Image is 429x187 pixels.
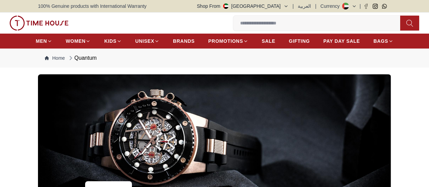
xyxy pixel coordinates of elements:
span: KIDS [104,38,116,44]
span: PROMOTIONS [208,38,243,44]
span: | [315,3,316,10]
a: KIDS [104,35,121,47]
a: Home [45,55,65,61]
a: Instagram [373,4,378,9]
span: 100% Genuine products with International Warranty [38,3,147,10]
img: ... [9,16,69,31]
span: | [293,3,294,10]
span: GIFTING [289,38,310,44]
a: SALE [262,35,275,47]
a: BRANDS [173,35,195,47]
a: PAY DAY SALE [324,35,360,47]
button: العربية [298,3,311,10]
a: UNISEX [135,35,159,47]
button: Shop From[GEOGRAPHIC_DATA] [197,3,289,10]
div: Quantum [67,54,97,62]
a: Whatsapp [382,4,387,9]
nav: Breadcrumb [38,49,391,68]
a: GIFTING [289,35,310,47]
span: BAGS [373,38,388,44]
a: BAGS [373,35,393,47]
span: PAY DAY SALE [324,38,360,44]
span: | [359,3,361,10]
a: Facebook [364,4,369,9]
a: PROMOTIONS [208,35,248,47]
span: UNISEX [135,38,154,44]
span: SALE [262,38,275,44]
span: WOMEN [66,38,86,44]
a: MEN [36,35,52,47]
span: MEN [36,38,47,44]
a: WOMEN [66,35,91,47]
div: Currency [320,3,343,10]
span: BRANDS [173,38,195,44]
img: United Arab Emirates [223,3,229,9]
